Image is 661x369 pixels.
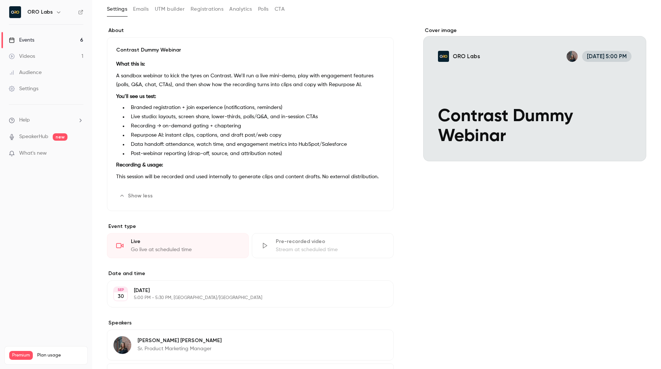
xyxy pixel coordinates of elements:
[275,3,285,15] button: CTA
[9,116,83,124] li: help-dropdown-opener
[423,27,646,34] label: Cover image
[37,352,83,358] span: Plan usage
[74,150,83,157] iframe: Noticeable Trigger
[276,246,385,253] div: Stream at scheduled time
[138,345,222,352] p: Sr. Product Marketing Manager
[9,36,34,44] div: Events
[107,270,394,277] label: Date and time
[128,150,385,158] li: Post-webinar reporting (drop-off, source, and attribution notes)
[133,3,149,15] button: Emails
[229,3,252,15] button: Analytics
[131,246,240,253] div: Go live at scheduled time
[116,94,156,99] strong: You’ll see us test:
[107,233,249,258] div: LiveGo live at scheduled time
[128,122,385,130] li: Recording → on-demand gating + chaptering
[138,337,222,344] p: [PERSON_NAME] [PERSON_NAME]
[276,238,385,245] div: Pre-recorded video
[53,133,67,141] span: new
[128,141,385,148] li: Data handoff: attendance, watch time, and engagement metrics into HubSpot/Salesforce
[19,133,48,141] a: SpeakerHub
[107,319,394,327] label: Speakers
[118,293,124,300] p: 30
[19,150,47,157] span: What's new
[116,46,385,54] p: Contrast Dummy Webinar
[252,233,394,258] div: Pre-recorded videoStream at scheduled time
[9,53,35,60] div: Videos
[107,3,127,15] button: Settings
[116,162,163,168] strong: Recording & usage:
[128,131,385,139] li: Repurpose AI: instant clips, captions, and draft post/web copy
[116,61,145,67] strong: What this is:
[9,351,33,360] span: Premium
[155,3,185,15] button: UTM builder
[134,295,355,301] p: 5:00 PM - 5:30 PM, [GEOGRAPHIC_DATA]/[GEOGRAPHIC_DATA]
[116,190,157,202] button: Show less
[114,287,127,292] div: SEP
[107,223,394,230] p: Event type
[9,69,42,76] div: Audience
[191,3,223,15] button: Registrations
[131,238,240,245] div: Live
[134,287,355,294] p: [DATE]
[114,336,131,354] img: Kelli Stanley
[423,27,646,161] section: Cover image
[128,113,385,121] li: Live studio: layouts, screen share, lower-thirds, polls/Q&A, and in-session CTAs
[107,27,394,34] label: About
[128,104,385,112] li: Branded registration + join experience (notifications, reminders)
[27,8,53,16] h6: ORO Labs
[116,172,385,181] p: This session will be recorded and used internally to generate clips and content drafts. No extern...
[258,3,269,15] button: Polls
[107,330,394,361] div: Kelli Stanley[PERSON_NAME] [PERSON_NAME]Sr. Product Marketing Manager
[9,6,21,18] img: ORO Labs
[9,85,38,92] div: Settings
[19,116,30,124] span: Help
[116,71,385,89] p: A sandbox webinar to kick the tyres on Contrast. We’ll run a live mini-demo, play with engagement...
